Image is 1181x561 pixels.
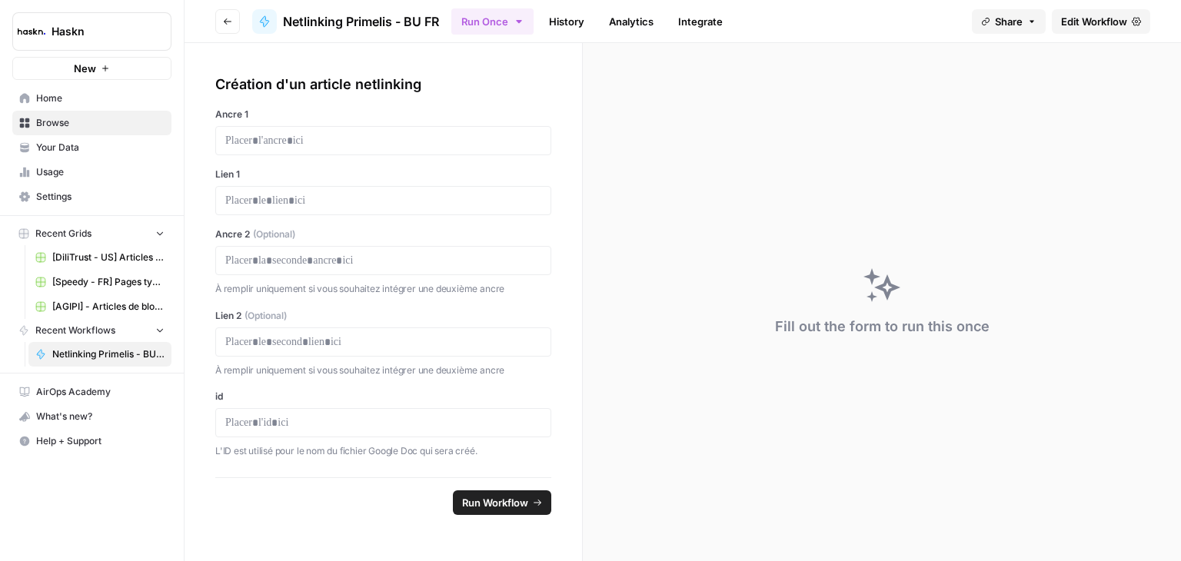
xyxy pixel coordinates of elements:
[215,168,551,181] label: Lien 1
[1052,9,1150,34] a: Edit Workflow
[52,251,165,264] span: [DiliTrust - US] Articles de blog 700-1000 mots Grid
[215,363,551,378] p: À remplir uniquement si vous souhaitez intégrer une deuxième ancre
[36,190,165,204] span: Settings
[36,91,165,105] span: Home
[12,160,171,184] a: Usage
[600,9,663,34] a: Analytics
[28,270,171,294] a: [Speedy - FR] Pages type de pneu & prestation - 800 mots Grid
[12,380,171,404] a: AirOps Academy
[52,275,165,289] span: [Speedy - FR] Pages type de pneu & prestation - 800 mots Grid
[12,184,171,209] a: Settings
[253,227,295,241] span: (Optional)
[36,116,165,130] span: Browse
[215,281,551,297] p: À remplir uniquement si vous souhaitez intégrer une deuxième ancre
[972,9,1046,34] button: Share
[462,495,528,510] span: Run Workflow
[215,390,551,403] label: id
[36,385,165,399] span: AirOps Academy
[12,111,171,135] a: Browse
[12,86,171,111] a: Home
[74,61,96,76] span: New
[12,135,171,160] a: Your Data
[12,404,171,429] button: What's new?
[35,324,115,337] span: Recent Workflows
[453,490,551,515] button: Run Workflow
[12,12,171,51] button: Workspace: Haskn
[995,14,1023,29] span: Share
[540,9,594,34] a: History
[215,108,551,121] label: Ancre 1
[215,227,551,241] label: Ancre 2
[1061,14,1127,29] span: Edit Workflow
[18,18,45,45] img: Haskn Logo
[13,405,171,428] div: What's new?
[215,74,551,95] div: Création d'un article netlinking
[283,12,439,31] span: Netlinking Primelis - BU FR
[28,294,171,319] a: [AGIPI] - Articles de blog - Optimisations Grid
[12,319,171,342] button: Recent Workflows
[245,309,287,323] span: (Optional)
[12,222,171,245] button: Recent Grids
[669,9,732,34] a: Integrate
[36,165,165,179] span: Usage
[12,429,171,453] button: Help + Support
[451,8,534,35] button: Run Once
[52,347,165,361] span: Netlinking Primelis - BU FR
[28,342,171,367] a: Netlinking Primelis - BU FR
[52,300,165,314] span: [AGIPI] - Articles de blog - Optimisations Grid
[35,227,91,241] span: Recent Grids
[215,443,551,459] p: L'ID est utilisé pour le nom du fichier Google Doc qui sera créé.
[28,245,171,270] a: [DiliTrust - US] Articles de blog 700-1000 mots Grid
[36,434,165,448] span: Help + Support
[36,141,165,154] span: Your Data
[215,309,551,323] label: Lien 2
[12,57,171,80] button: New
[775,316,990,337] div: Fill out the form to run this once
[52,24,145,39] span: Haskn
[252,9,439,34] a: Netlinking Primelis - BU FR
